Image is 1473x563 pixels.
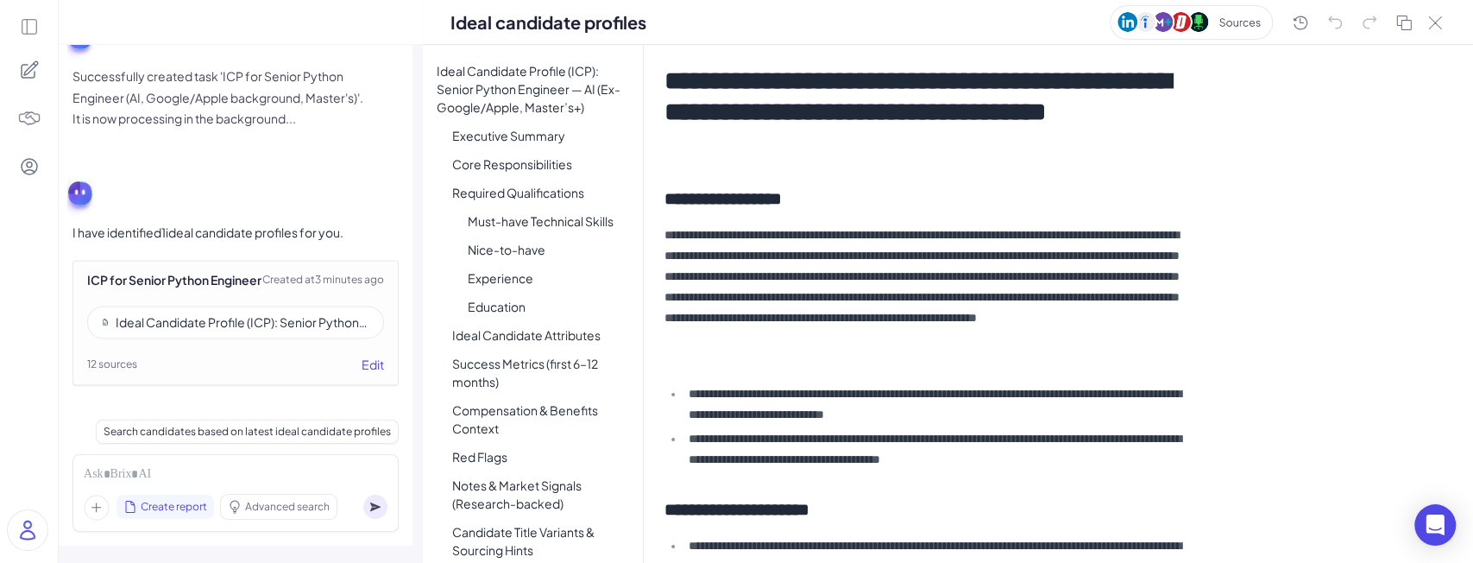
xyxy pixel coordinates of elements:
li: Experience [454,266,643,291]
img: sources [1110,5,1273,40]
li: Candidate Title Variants & Sourcing Hints [438,520,643,563]
span: Created at 3 minutes ago [262,272,384,288]
span: Advanced search [245,499,330,515]
div: ICP for Senior Python Engineer [87,271,261,288]
div: Ideal Candidate Profile (ICP): Senior Python Engineer — AI (Ex-Google/Apple, Master’s+) [116,313,369,331]
li: Core Responsibilities [438,152,643,177]
li: Success Metrics (first 6–12 months) [438,351,643,395]
div: Open Intercom Messenger [1414,504,1456,546]
div: Ideal candidate profiles [450,9,646,35]
img: 4blF7nbYMBMHBwcHBwcHBwcHBwcHBwcHB4es+Bd0DLy0SdzEZwAAAABJRU5ErkJggg== [17,106,41,130]
li: Nice-to-have [454,237,643,263]
li: Executive Summary [438,123,643,149]
span: 12 sources [87,357,137,372]
li: Ideal Candidate Attributes [438,323,643,348]
li: Notes & Market Signals (Research-backed) [438,473,643,516]
li: Compensation & Benefits Context [438,398,643,441]
p: Successfully created task 'ICP for Senior Python Engineer (AI, Google/Apple background, Master's)... [72,66,366,130]
li: Red Flags [438,445,643,470]
img: user_logo.png [8,510,47,550]
li: Required Qualifications [438,180,643,206]
li: Education [454,294,643,319]
li: Must-have Technical Skills [454,209,643,234]
button: Edit [362,356,384,374]
div: Search candidates based on latest ideal candidate profiles [96,420,399,444]
li: Ideal Candidate Profile (ICP): Senior Python Engineer — AI (Ex-Google/Apple, Master’s+) [423,59,643,120]
div: I have identified 1 ideal candidate profiles for you. [72,222,399,243]
span: Create report [141,499,207,515]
